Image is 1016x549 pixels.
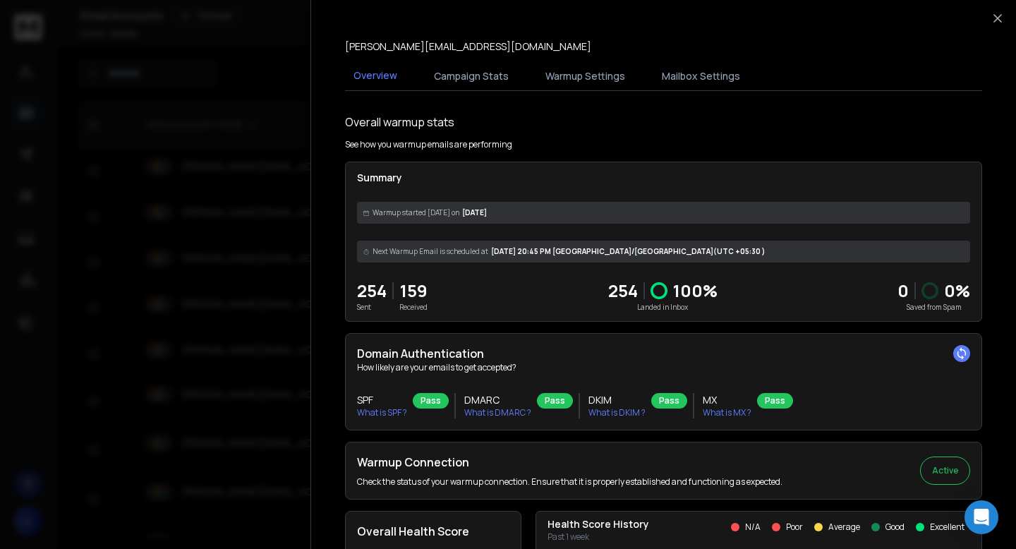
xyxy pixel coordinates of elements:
p: [PERSON_NAME][EMAIL_ADDRESS][DOMAIN_NAME] [345,40,591,54]
span: Warmup started [DATE] on [373,207,459,218]
p: Saved from Spam [897,302,970,313]
button: Campaign Stats [425,61,517,92]
strong: 0 [897,279,909,302]
p: Average [828,521,860,533]
p: Sent [357,302,387,313]
div: Pass [651,393,687,409]
p: Excellent [930,521,964,533]
p: 100 % [673,279,718,302]
button: Mailbox Settings [653,61,749,92]
p: How likely are your emails to get accepted? [357,362,970,373]
p: Check the status of your warmup connection. Ensure that it is properly established and functionin... [357,476,782,488]
p: What is SPF ? [357,407,407,418]
h3: MX [703,393,751,407]
div: Pass [537,393,573,409]
p: Past 1 week [548,531,649,543]
h1: Overall warmup stats [345,114,454,131]
h2: Overall Health Score [357,523,509,540]
h2: Domain Authentication [357,345,970,362]
p: Landed in Inbox [608,302,718,313]
p: What is DKIM ? [588,407,646,418]
h2: Warmup Connection [357,454,782,471]
p: 254 [357,279,387,302]
div: [DATE] 20:45 PM [GEOGRAPHIC_DATA]/[GEOGRAPHIC_DATA] (UTC +05:30 ) [357,241,970,263]
button: Warmup Settings [537,61,634,92]
h3: DKIM [588,393,646,407]
p: N/A [745,521,761,533]
h3: DMARC [464,393,531,407]
p: What is MX ? [703,407,751,418]
h3: SPF [357,393,407,407]
p: 0 % [944,279,970,302]
p: See how you warmup emails are performing [345,139,512,150]
p: Health Score History [548,517,649,531]
button: Overview [345,60,406,92]
div: Open Intercom Messenger [964,500,998,534]
p: 254 [608,279,638,302]
p: Received [399,302,428,313]
p: What is DMARC ? [464,407,531,418]
p: 159 [399,279,428,302]
button: Active [920,457,970,485]
div: Pass [757,393,793,409]
span: Next Warmup Email is scheduled at [373,246,488,257]
p: Summary [357,171,970,185]
p: Poor [786,521,803,533]
div: Pass [413,393,449,409]
div: [DATE] [357,202,970,224]
p: Good [885,521,905,533]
